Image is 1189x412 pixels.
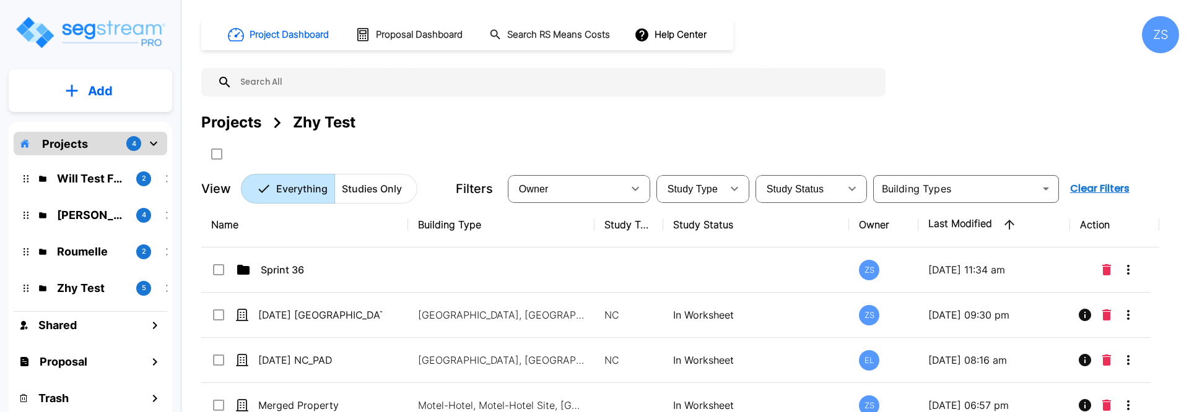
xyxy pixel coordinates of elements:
p: Projects [42,135,88,152]
p: Will Test Folder [57,170,126,187]
button: Open [1037,180,1055,197]
button: More-Options [1116,257,1141,282]
th: Study Status [663,202,850,247]
span: Study Type [668,184,718,194]
button: Info [1073,348,1097,372]
div: Platform [241,174,417,204]
button: Proposal Dashboard [351,22,469,48]
h1: Search RS Means Costs [507,28,610,42]
th: Name [201,202,408,247]
th: Last Modified [918,202,1070,247]
span: Study Status [767,184,824,194]
p: [DATE] 11:34 am [928,262,1060,277]
p: [DATE] [GEOGRAPHIC_DATA] [258,307,382,322]
p: [DATE] 08:16 am [928,353,1060,367]
th: Action [1070,202,1160,247]
h1: Project Dashboard [250,28,329,42]
p: [DATE] 09:30 pm [928,307,1060,322]
p: In Worksheet [673,307,840,322]
p: 2 [142,173,146,184]
h1: Proposal Dashboard [376,28,463,42]
p: 4 [132,139,136,149]
h1: Trash [38,390,69,406]
p: 2 [142,246,146,257]
p: Sprint 36 [261,262,385,277]
input: Search All [232,68,879,97]
button: Project Dashboard [223,21,336,48]
th: Building Type [408,202,594,247]
span: Owner [519,184,549,194]
button: Delete [1097,257,1116,282]
input: Building Types [877,180,1035,197]
div: ZS [1142,16,1179,53]
th: Owner [849,202,918,247]
p: NC [604,353,653,367]
p: 5 [142,283,146,293]
p: [GEOGRAPHIC_DATA], [GEOGRAPHIC_DATA] [418,307,585,322]
div: ZS [859,260,879,280]
div: Projects [201,111,261,134]
button: More-Options [1116,303,1141,327]
p: Add [88,82,113,100]
p: View [201,179,231,198]
button: Info [1073,303,1097,327]
button: Everything [241,174,335,204]
button: Search RS Means Costs [484,23,617,47]
button: SelectAll [204,142,229,166]
p: Everything [276,181,328,196]
p: Studies Only [342,181,402,196]
p: NC [604,307,653,322]
p: Roumelle [57,243,126,260]
div: EL [859,350,879,371]
div: ZS [859,305,879,325]
p: [DATE] NC_PAD [258,353,382,367]
button: Delete [1097,303,1116,327]
div: Select [758,171,840,206]
p: 4 [142,210,146,220]
div: Select [659,171,722,206]
button: Help Center [632,23,712,46]
h1: Shared [38,317,77,333]
button: Studies Only [334,174,417,204]
button: More-Options [1116,348,1141,372]
th: Study Type [594,202,663,247]
button: Add [9,73,172,109]
h1: Proposal [40,353,87,370]
p: QA Emmanuel [57,207,126,223]
p: Zhy Test [57,280,126,296]
div: Zhy Test [293,111,355,134]
p: In Worksheet [673,353,840,367]
button: Clear Filters [1065,176,1135,201]
button: Delete [1097,348,1116,372]
p: Filters [456,179,493,198]
img: Logo [14,15,166,50]
p: [GEOGRAPHIC_DATA], [GEOGRAPHIC_DATA] [418,353,585,367]
div: Select [510,171,623,206]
